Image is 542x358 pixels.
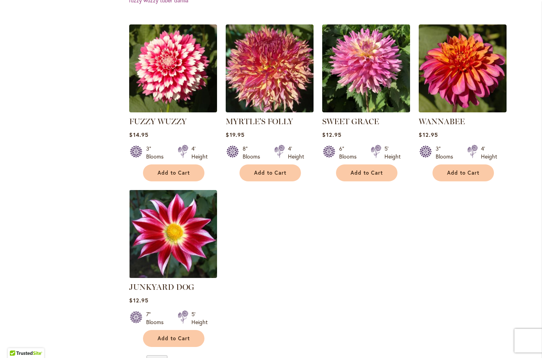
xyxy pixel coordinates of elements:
span: Add to Cart [351,170,383,176]
a: WANNABEE [419,117,465,126]
div: 5' Height [384,145,401,160]
div: 5' Height [191,310,208,326]
img: WANNABEE [419,24,507,112]
a: JUNKYARD DOG [129,272,217,280]
span: Add to Cart [158,335,190,342]
a: SWEET GRACE [322,106,410,114]
span: $12.95 [322,131,341,138]
button: Add to Cart [432,164,494,181]
a: SWEET GRACE [322,117,379,126]
div: 4' Height [191,145,208,160]
div: 7" Blooms [146,310,168,326]
div: 3" Blooms [146,145,168,160]
span: $12.95 [419,131,438,138]
div: 6" Blooms [339,145,361,160]
button: Add to Cart [336,164,397,181]
span: Add to Cart [254,170,286,176]
span: Add to Cart [158,170,190,176]
button: Add to Cart [239,164,301,181]
button: Add to Cart [143,330,204,347]
a: FUZZY WUZZY [129,106,217,114]
img: FUZZY WUZZY [129,24,217,112]
img: JUNKYARD DOG [129,190,217,278]
a: MYRTLE'S FOLLY [226,117,293,126]
img: SWEET GRACE [322,24,410,112]
div: 4' Height [288,145,304,160]
img: MYRTLE'S FOLLY [226,24,314,112]
span: $14.95 [129,131,148,138]
a: FUZZY WUZZY [129,117,187,126]
span: $12.95 [129,296,148,304]
a: JUNKYARD DOG [129,282,194,292]
div: 3" Blooms [436,145,458,160]
span: $19.95 [226,131,244,138]
button: Add to Cart [143,164,204,181]
iframe: Launch Accessibility Center [6,330,28,352]
a: MYRTLE'S FOLLY [226,106,314,114]
span: Add to Cart [447,170,479,176]
div: 4' Height [481,145,497,160]
a: WANNABEE [419,106,507,114]
div: 8" Blooms [243,145,265,160]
